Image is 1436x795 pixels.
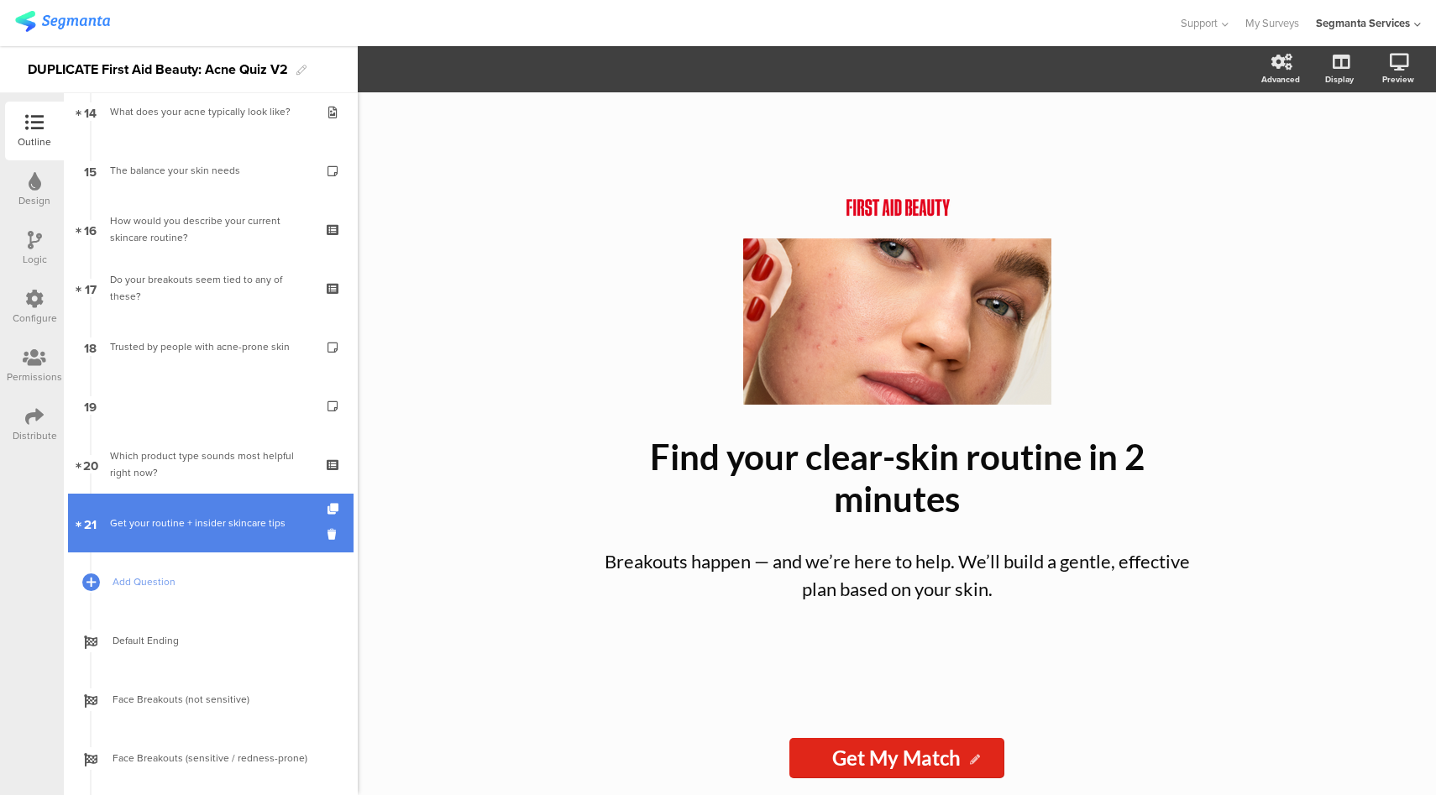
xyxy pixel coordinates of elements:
span: 19 [84,396,97,415]
span: 21 [84,514,97,532]
a: Face Breakouts (not sensitive) [68,670,354,729]
i: Delete [328,526,342,542]
a: 16 How would you describe your current skincare routine? [68,200,354,259]
a: 20 Which product type sounds most helpful right now? [68,435,354,494]
div: Which product type sounds most helpful right now? [110,447,311,481]
a: Face Breakouts (sensitive / redness-prone) [68,729,354,787]
span: 20 [83,455,98,473]
p: Breakouts happen — and we’re here to help. We’ll build a gentle, effective plan based on your skin. [603,547,1191,603]
i: Duplicate [328,504,342,515]
span: 15 [84,161,97,180]
div: Do your breakouts seem tied to any of these? [110,271,311,305]
span: Face Breakouts (not sensitive) [113,691,328,708]
input: Start [789,738,1004,778]
span: Support [1181,15,1218,31]
div: Advanced [1261,73,1300,86]
div: Design [18,193,50,208]
a: 15 The balance your skin needs [68,141,354,200]
div: Distribute [13,428,57,443]
span: Default Ending [113,632,328,649]
div: Get your routine + insider skincare tips [110,515,311,531]
span: 14 [84,102,97,121]
a: 18 Trusted by people with acne-prone skin [68,317,354,376]
a: 21 Get your routine + insider skincare tips [68,494,354,552]
img: segmanta logo [15,11,110,32]
span: 17 [85,279,97,297]
div: Logic [23,252,47,267]
div: Outline [18,134,51,149]
p: Find your clear-skin routine in 2 minutes [586,436,1208,520]
div: The balance your skin needs [110,162,311,179]
a: 17 Do your breakouts seem tied to any of these? [68,259,354,317]
div: DUPLICATE First Aid Beauty: Acne Quiz V2 [28,56,288,83]
div: Segmanta Services [1316,15,1410,31]
div: Trusted by people with acne-prone skin [110,338,311,355]
div: Configure [13,311,57,326]
div: Permissions [7,369,62,384]
span: Add Question [113,573,328,590]
a: 14 What does your acne typically look like? [68,82,354,141]
a: Default Ending [68,611,354,670]
span: 18 [84,337,97,356]
div: How would you describe your current skincare routine? [110,212,311,246]
a: 19 [68,376,354,435]
div: What does your acne typically look like? [110,103,311,120]
div: Preview [1382,73,1414,86]
span: Face Breakouts (sensitive / redness-prone) [113,750,328,766]
span: 16 [84,220,97,238]
div: Display [1325,73,1354,86]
